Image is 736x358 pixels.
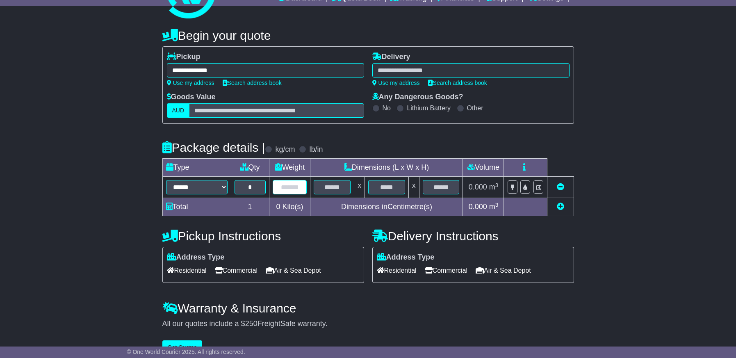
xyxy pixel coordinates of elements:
[377,264,417,277] span: Residential
[231,198,269,216] td: 1
[231,159,269,177] td: Qty
[167,93,216,102] label: Goods Value
[167,103,190,118] label: AUD
[557,183,564,191] a: Remove this item
[469,203,487,211] span: 0.000
[372,93,463,102] label: Any Dangerous Goods?
[167,264,207,277] span: Residential
[495,202,499,208] sup: 3
[276,203,280,211] span: 0
[407,104,451,112] label: Lithium Battery
[467,104,483,112] label: Other
[310,198,463,216] td: Dimensions in Centimetre(s)
[469,183,487,191] span: 0.000
[167,52,201,62] label: Pickup
[310,159,463,177] td: Dimensions (L x W x H)
[377,253,435,262] label: Address Type
[162,301,574,315] h4: Warranty & Insurance
[162,198,231,216] td: Total
[167,80,214,86] a: Use my address
[354,177,365,198] td: x
[489,203,499,211] span: m
[463,159,504,177] td: Volume
[425,264,467,277] span: Commercial
[162,319,574,328] div: All our quotes include a $ FreightSafe warranty.
[269,159,310,177] td: Weight
[266,264,321,277] span: Air & Sea Depot
[372,80,420,86] a: Use my address
[372,52,410,62] label: Delivery
[495,182,499,188] sup: 3
[162,229,364,243] h4: Pickup Instructions
[162,340,203,355] button: Get Quotes
[372,229,574,243] h4: Delivery Instructions
[245,319,257,328] span: 250
[269,198,310,216] td: Kilo(s)
[162,29,574,42] h4: Begin your quote
[223,80,282,86] a: Search address book
[489,183,499,191] span: m
[383,104,391,112] label: No
[428,80,487,86] a: Search address book
[275,145,295,154] label: kg/cm
[408,177,419,198] td: x
[476,264,531,277] span: Air & Sea Depot
[162,141,265,154] h4: Package details |
[557,203,564,211] a: Add new item
[162,159,231,177] td: Type
[309,145,323,154] label: lb/in
[215,264,257,277] span: Commercial
[127,349,245,355] span: © One World Courier 2025. All rights reserved.
[167,253,225,262] label: Address Type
